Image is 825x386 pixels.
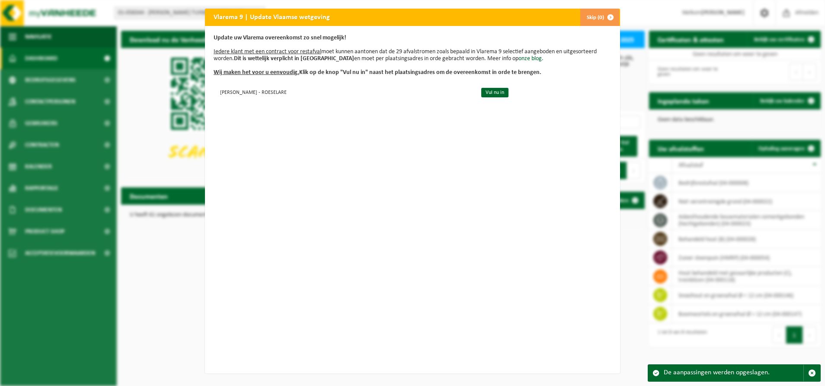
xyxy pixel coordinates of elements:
[518,55,544,62] a: onze blog.
[214,48,321,55] u: Iedere klant met een contract voor restafval
[580,9,619,26] button: Skip (0)
[214,69,541,76] b: Klik op de knop "Vul nu in" naast het plaatsingsadres om de overeenkomst in orde te brengen.
[214,69,299,76] u: Wij maken het voor u eenvoudig.
[205,9,339,25] h2: Vlarema 9 | Update Vlaamse wetgeving
[481,88,508,97] a: Vul nu in
[214,85,474,99] td: [PERSON_NAME] - ROESELARE
[214,35,611,76] p: moet kunnen aantonen dat de 29 afvalstromen zoals bepaald in Vlarema 9 selectief aangeboden en ui...
[234,55,354,62] b: Dit is wettelijk verplicht in [GEOGRAPHIC_DATA]
[214,35,346,41] b: Update uw Vlarema overeenkomst zo snel mogelijk!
